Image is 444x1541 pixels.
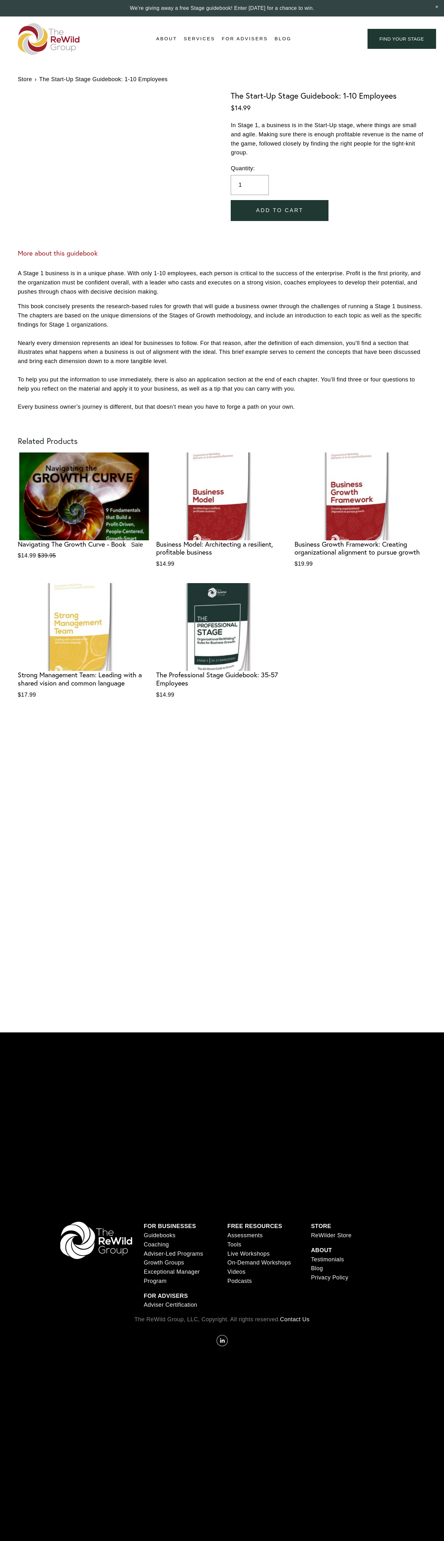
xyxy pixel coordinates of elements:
[275,34,291,44] a: Blog
[156,452,288,540] img: Business Model: Architecting a resilient, profitable business
[222,34,268,44] a: For Advisers
[18,302,426,412] p: This book concisely presents the research-based rules for growth that will guide a business owner...
[144,1231,176,1240] a: Guidebooks
[295,452,426,570] a: Business Growth Framework: Creating organizational alignment to pursue growth
[18,249,426,257] h3: More about this guidebook
[311,1223,331,1229] strong: STORE
[184,35,215,43] span: Services
[156,34,177,44] a: folder dropdown
[18,583,149,700] a: Strong Management Team: Leading with a shared vision and common language
[144,1293,188,1299] strong: FOR ADVISERS
[368,29,436,49] a: find your stage
[311,1222,331,1231] a: STORE
[231,91,426,101] h1: The Start-Up Stage Guidebook: 1-10 Employees
[144,1258,184,1267] a: Growth Groups
[18,583,149,671] img: Strong Management Team: Leading with a shared vision and common language
[156,559,288,569] div: $14.99
[39,75,168,84] a: The Start-Up Stage Guidebook: 1-10 Employees
[156,452,288,570] a: Business Model: Architecting a resilient, profitable business
[18,75,32,84] a: Store
[144,1222,196,1231] a: FOR BUSINESSES
[311,1273,348,1282] a: Privacy Policy
[156,35,177,43] span: About
[156,690,288,699] div: $14.99
[18,552,36,559] span: $14.99
[156,540,288,557] div: Business Model: Architecting a resilient, profitable business
[231,200,328,221] button: Add To Cart
[311,1264,323,1273] a: Blog
[60,1315,384,1324] p: The ReWild Group, LLC, Copyright. All rights reserved.
[38,552,56,559] span: $39.95
[216,1335,228,1346] a: LinkedIn
[227,1222,282,1231] a: FREE RESOURCES
[144,1249,203,1258] a: Adviser-Led Programs
[227,1267,245,1277] a: Videos
[231,175,269,195] input: Quantity
[144,1300,197,1310] a: Adviser Certification
[227,1249,269,1258] a: Live Workshops
[184,34,215,44] a: folder dropdown
[131,542,143,548] span: Sale
[144,1269,200,1284] span: Exceptional Manager Program
[311,1255,344,1264] a: Testimonials
[18,540,126,549] div: Navigating The Growth Curve - Book
[156,583,288,700] a: The Professional Stage Guidebook: 35-57 Employees
[227,1240,241,1249] a: Tools
[231,164,426,173] label: Quantity:
[156,671,288,687] div: The Professional Stage Guidebook: 35-57 Employees
[144,1259,184,1266] span: Growth Groups
[280,1315,309,1324] a: Contact Us
[227,1231,262,1240] a: Assessments
[231,104,426,112] div: $14.99
[231,122,423,156] span: In Stage 1, a business is in the Start-Up stage, where things are small and agile. Making sure th...
[295,559,426,569] div: $19.99
[18,671,149,687] div: Strong Management Team: Leading with a shared vision and common language
[311,1247,332,1253] strong: ABOUT
[18,690,149,699] div: $17.99
[18,23,80,55] img: The ReWild Group
[311,1231,352,1240] a: ReWilder Store
[227,1223,282,1229] strong: FREE RESOURCES
[227,1258,291,1267] a: On-Demand Workshops
[295,452,426,540] img: Business Growth Framework: Creating organizational alignment to pursue growth
[144,1240,169,1249] a: Coaching
[295,540,426,557] div: Business Growth Framework: Creating organizational alignment to pursue growth
[35,75,36,84] span: ›
[311,1246,332,1255] a: ABOUT
[256,207,303,214] span: Add To Cart
[227,1277,252,1286] a: Podcasts
[144,1291,188,1301] a: FOR ADVISERS
[144,1267,216,1286] a: Exceptional Manager Program
[18,269,426,296] p: A Stage 1 business is in a unique phase. With only 1-10 employees, each person is critical to the...
[18,452,149,560] a: Navigating The Growth Curve - Book
[144,1223,196,1229] strong: FOR BUSINESSES
[18,436,426,446] h2: Related Products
